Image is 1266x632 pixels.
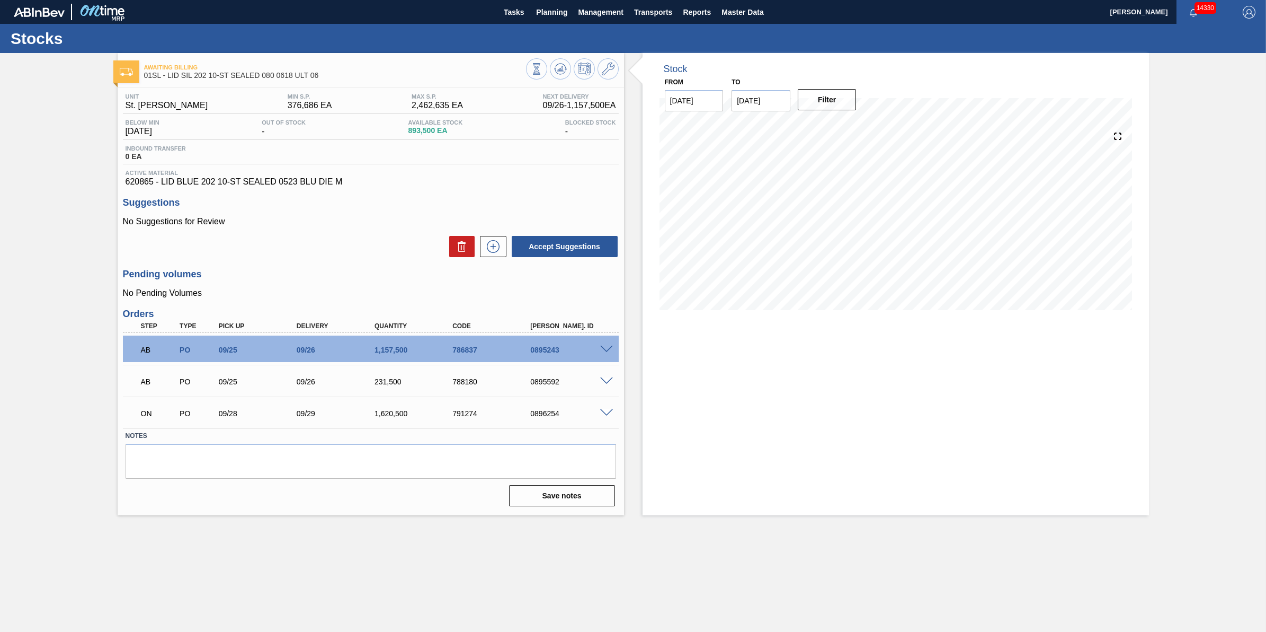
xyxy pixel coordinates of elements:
span: 0 EA [126,153,186,161]
span: Transports [634,6,672,19]
div: - [563,119,619,136]
input: mm/dd/yyyy [732,90,790,111]
button: Schedule Inventory [574,58,595,80]
div: Code [450,322,538,330]
label: From [665,78,683,86]
div: [PERSON_NAME]. ID [528,322,616,330]
div: 09/28/2025 [216,409,305,418]
div: Type [177,322,219,330]
span: 09/26 - 1,157,500 EA [543,101,616,110]
div: 1,620,500 [372,409,460,418]
div: Accept Suggestions [506,235,619,258]
span: Master Data [721,6,763,19]
span: Inbound Transfer [126,145,186,152]
span: Management [578,6,623,19]
label: Notes [126,428,616,444]
img: TNhmsLtSVTkK8tSr43FrP2fwEKptu5GPRR3wAAAABJRU5ErkJggg== [14,7,65,17]
button: Accept Suggestions [512,236,618,257]
h1: Stocks [11,32,199,45]
p: AB [141,346,177,354]
h3: Suggestions [123,197,619,208]
button: Save notes [509,485,615,506]
div: 0895243 [528,346,616,354]
span: Available Stock [408,119,463,126]
div: Stock [664,64,688,75]
div: Awaiting Billing [138,370,180,393]
p: No Suggestions for Review [123,217,619,226]
span: Next Delivery [543,93,616,100]
div: New suggestion [475,236,506,257]
span: [DATE] [126,127,159,136]
button: Filter [798,89,857,110]
div: Delete Suggestions [444,236,475,257]
div: Delivery [294,322,382,330]
input: mm/dd/yyyy [665,90,724,111]
p: No Pending Volumes [123,288,619,298]
div: Negotiating Order [138,402,180,425]
div: 786837 [450,346,538,354]
label: to [732,78,740,86]
div: 231,500 [372,378,460,386]
div: Quantity [372,322,460,330]
div: Purchase order [177,378,219,386]
div: 09/25/2025 [216,378,305,386]
div: 791274 [450,409,538,418]
p: AB [141,378,177,386]
span: Unit [126,93,208,100]
span: Awaiting Billing [144,64,526,71]
h3: Orders [123,309,619,320]
span: Tasks [502,6,525,19]
button: Update Chart [550,58,571,80]
span: 14330 [1194,2,1216,14]
img: Logout [1243,6,1255,19]
div: Awaiting Billing [138,338,180,362]
span: MAX S.P. [412,93,463,100]
div: Purchase order [177,409,219,418]
span: Out Of Stock [262,119,306,126]
span: Active Material [126,170,616,176]
span: 376,686 EA [288,101,332,110]
span: St. [PERSON_NAME] [126,101,208,110]
span: 2,462,635 EA [412,101,463,110]
h3: Pending volumes [123,269,619,280]
div: 09/25/2025 [216,346,305,354]
span: 620865 - LID BLUE 202 10-ST SEALED 0523 BLU DIE M [126,177,616,187]
span: Reports [683,6,711,19]
div: 0896254 [528,409,616,418]
span: 893,500 EA [408,127,463,135]
button: Go to Master Data / General [598,58,619,80]
div: 09/26/2025 [294,346,382,354]
div: - [259,119,308,136]
p: ON [141,409,177,418]
button: Notifications [1176,5,1210,20]
div: Step [138,322,180,330]
div: 09/26/2025 [294,378,382,386]
span: MIN S.P. [288,93,332,100]
div: Purchase order [177,346,219,354]
span: Below Min [126,119,159,126]
div: 09/29/2025 [294,409,382,418]
div: 788180 [450,378,538,386]
button: Stocks Overview [526,58,547,80]
span: Planning [536,6,567,19]
div: Pick up [216,322,305,330]
div: 1,157,500 [372,346,460,354]
div: 0895592 [528,378,616,386]
img: Ícone [120,68,133,76]
span: Blocked Stock [565,119,616,126]
span: 01SL - LID SIL 202 10-ST SEALED 080 0618 ULT 06 [144,72,526,80]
